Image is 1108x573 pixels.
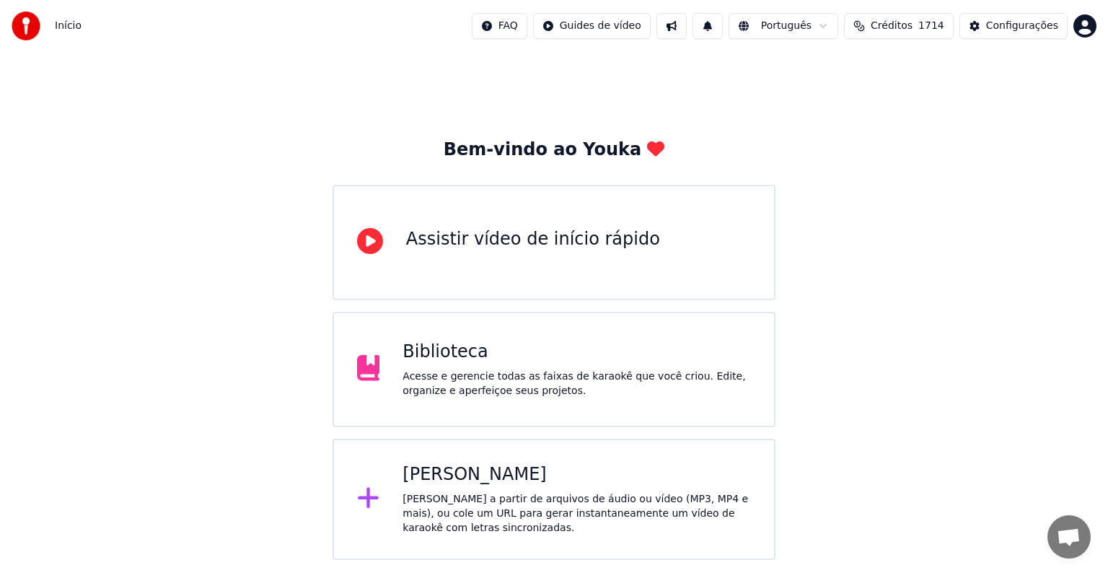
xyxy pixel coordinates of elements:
[844,13,954,39] button: Créditos1714
[55,19,82,33] span: Início
[403,492,751,535] div: [PERSON_NAME] a partir de arquivos de áudio ou vídeo (MP3, MP4 e mais), ou cole um URL para gerar...
[403,463,751,486] div: [PERSON_NAME]
[472,13,527,39] button: FAQ
[871,19,913,33] span: Créditos
[406,228,660,251] div: Assistir vídeo de início rápido
[1047,515,1091,559] div: Bate-papo aberto
[444,139,664,162] div: Bem-vindo ao Youka
[533,13,651,39] button: Guides de vídeo
[12,12,40,40] img: youka
[918,19,944,33] span: 1714
[403,341,751,364] div: Biblioteca
[403,369,751,398] div: Acesse e gerencie todas as faixas de karaokê que você criou. Edite, organize e aperfeiçoe seus pr...
[959,13,1068,39] button: Configurações
[986,19,1058,33] div: Configurações
[55,19,82,33] nav: breadcrumb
